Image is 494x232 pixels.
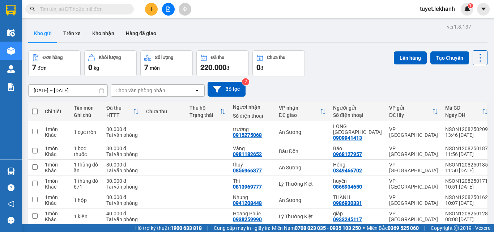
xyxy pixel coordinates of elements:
[295,225,361,231] strong: 0708 023 035 - 0935 103 250
[145,3,158,16] button: plus
[106,168,139,173] div: Tại văn phòng
[214,224,270,232] span: Cung cấp máy in - giấy in:
[233,104,272,110] div: Người nhận
[84,50,137,76] button: Khối lượng0kg
[233,145,272,151] div: Vàng
[7,168,15,175] img: warehouse-icon
[260,65,263,71] span: đ
[94,65,99,71] span: kg
[275,102,329,121] th: Toggle SortBy
[135,224,202,232] span: Hỗ trợ kỹ thuật:
[445,200,488,206] div: 10:07 [DATE]
[386,102,442,121] th: Toggle SortBy
[8,201,14,207] span: notification
[189,105,220,111] div: Thu hộ
[74,112,99,118] div: Ghi chú
[279,105,320,111] div: VP nhận
[226,65,229,71] span: đ
[389,211,438,222] div: VP [GEOGRAPHIC_DATA]
[445,211,488,216] div: NSON1208250128
[454,225,459,231] span: copyright
[279,197,326,203] div: An Sương
[233,126,272,132] div: trường
[464,6,470,12] img: icon-new-feature
[477,3,490,16] button: caret-down
[267,55,285,60] div: Chưa thu
[414,4,461,13] span: tuyet.lekhanh
[333,178,382,184] div: huyền
[333,123,382,135] div: LONG DIEN SƠN
[279,129,326,135] div: An Sương
[45,216,67,222] div: Khác
[166,7,171,12] span: file-add
[74,129,99,135] div: 1 cục tròn
[106,151,139,157] div: Tại văn phòng
[45,151,67,157] div: Khác
[45,162,67,168] div: 1 món
[45,126,67,132] div: 1 món
[445,126,488,132] div: NSON1208250209
[333,162,382,168] div: Hồng
[7,65,15,73] img: warehouse-icon
[261,211,265,216] span: ...
[233,194,272,200] div: Nhung
[367,224,419,232] span: Miền Bắc
[445,151,488,157] div: 11:56 [DATE]
[28,25,58,42] button: Kho gửi
[106,200,139,206] div: Tại văn phòng
[279,181,326,187] div: Lý Thường Kiệt
[389,126,438,138] div: VP [GEOGRAPHIC_DATA]
[333,200,362,206] div: 0986930331
[208,82,246,97] button: Bộ lọc
[333,151,362,157] div: 0968127957
[182,7,187,12] span: aim
[207,224,208,232] span: |
[233,211,272,216] div: Hoang Phúc Bảo
[196,50,249,76] button: Đã thu220.000đ
[106,162,139,168] div: 30.000 đ
[74,197,99,203] div: 1 hộp
[186,102,229,121] th: Toggle SortBy
[233,162,272,168] div: thuý
[106,216,139,222] div: Tại văn phòng
[179,3,191,16] button: aim
[279,148,326,154] div: Bàu Đồn
[389,162,438,173] div: VP [GEOGRAPHIC_DATA]
[272,224,361,232] span: Miền Nam
[45,168,67,173] div: Khác
[7,29,15,37] img: warehouse-icon
[388,225,419,231] strong: 0369 525 060
[447,23,471,31] div: ver 1.8.137
[333,168,362,173] div: 0349466702
[445,105,482,111] div: Mã GD
[279,214,326,219] div: Lý Thường Kiệt
[363,227,365,229] span: ⚪️
[233,216,262,222] div: 0938259990
[45,109,67,114] div: Chi tiết
[333,135,362,141] div: 0909941413
[333,194,382,200] div: THÀNH
[103,102,142,121] th: Toggle SortBy
[233,178,272,184] div: Thi
[106,211,139,216] div: 40.000 đ
[189,112,220,118] div: Trạng thái
[38,65,47,71] span: đơn
[333,184,362,190] div: 0865934650
[233,168,262,173] div: 0856966377
[445,162,488,168] div: NSON1208250185
[445,194,488,200] div: NSON1208250162
[445,145,488,151] div: NSON1208250187
[424,224,425,232] span: |
[233,113,272,119] div: Số điện thoại
[233,132,262,138] div: 0915275068
[469,3,472,8] span: 1
[279,165,326,170] div: An Sương
[30,7,35,12] span: search
[394,51,427,64] button: Lên hàng
[106,184,139,190] div: Tại văn phòng
[389,178,438,190] div: VP [GEOGRAPHIC_DATA]
[333,112,382,118] div: Số điện thoại
[150,65,160,71] span: món
[106,112,133,118] div: HTTT
[233,184,262,190] div: 0813969777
